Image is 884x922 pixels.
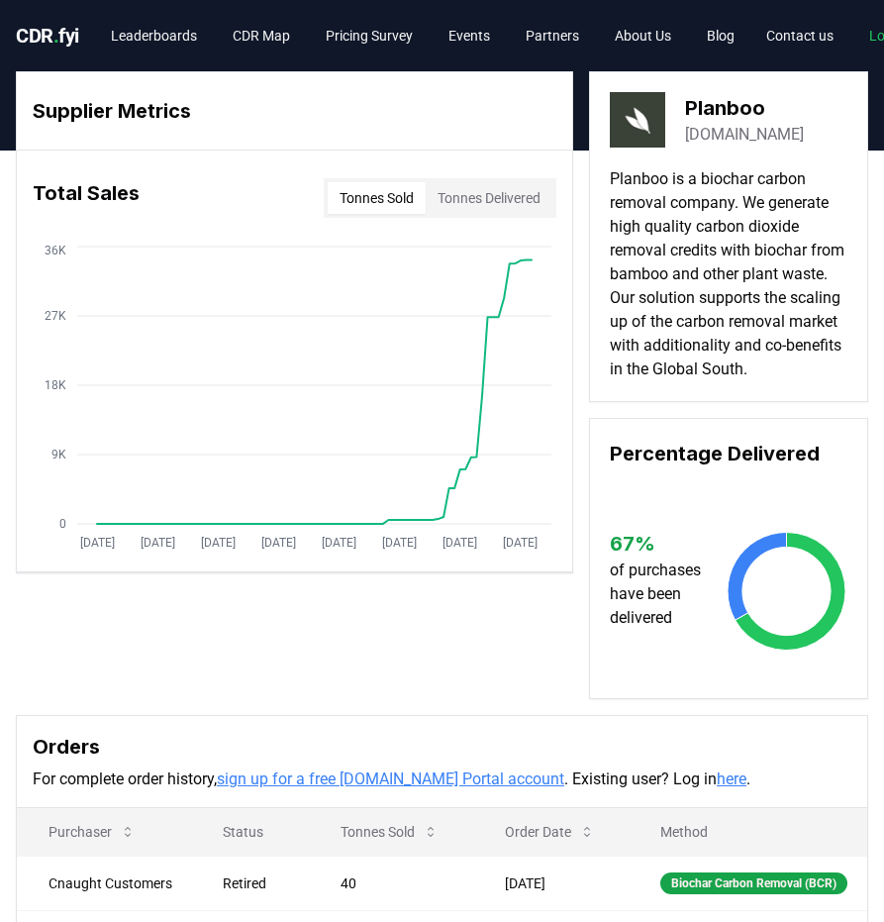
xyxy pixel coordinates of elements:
tspan: [DATE] [322,536,356,550]
h3: Percentage Delivered [610,439,847,468]
tspan: 27K [45,309,66,323]
tspan: [DATE] [201,536,236,550]
a: sign up for a free [DOMAIN_NAME] Portal account [217,769,564,788]
a: About Us [599,18,687,53]
td: 40 [309,856,473,910]
span: CDR fyi [16,24,79,48]
p: Planboo is a biochar carbon removal company. We generate high quality carbon dioxide removal cred... [610,167,847,381]
p: Method [644,822,851,842]
tspan: 18K [45,378,66,392]
tspan: [DATE] [442,536,477,550]
tspan: [DATE] [261,536,296,550]
a: Events [433,18,506,53]
tspan: [DATE] [503,536,538,550]
h3: Total Sales [33,178,140,218]
tspan: [DATE] [141,536,175,550]
h3: 67 % [610,529,728,559]
h3: Planboo [685,93,804,123]
div: Biochar Carbon Removal (BCR) [660,872,847,894]
img: Planboo-logo [610,92,665,148]
button: Tonnes Sold [328,182,426,214]
p: of purchases have been delivered [610,559,728,630]
a: CDR Map [217,18,306,53]
td: Cnaught Customers [17,856,191,910]
button: Purchaser [33,812,151,852]
h3: Orders [33,732,851,762]
a: Contact us [750,18,849,53]
p: For complete order history, . Existing user? Log in . [33,768,851,791]
button: Order Date [489,812,611,852]
h3: Supplier Metrics [33,96,556,126]
button: Tonnes Delivered [426,182,552,214]
tspan: 0 [59,517,66,531]
tspan: [DATE] [382,536,417,550]
a: here [717,769,746,788]
div: Retired [223,873,294,893]
a: Blog [691,18,750,53]
p: Status [207,822,294,842]
a: Partners [510,18,595,53]
td: [DATE] [473,856,629,910]
a: CDR.fyi [16,22,79,50]
a: Pricing Survey [310,18,429,53]
a: [DOMAIN_NAME] [685,123,804,147]
tspan: [DATE] [80,536,115,550]
nav: Main [95,18,750,53]
button: Tonnes Sold [325,812,454,852]
tspan: 9K [51,448,66,461]
tspan: 36K [45,244,66,257]
span: . [53,24,59,48]
a: Leaderboards [95,18,213,53]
